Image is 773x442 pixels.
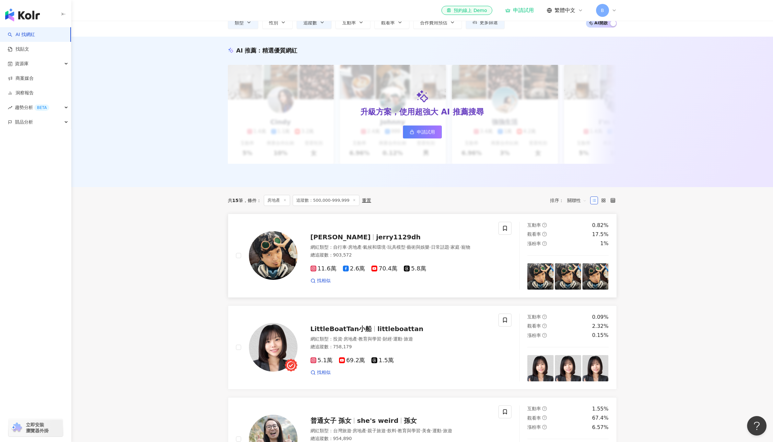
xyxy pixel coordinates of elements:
span: · [351,428,353,433]
span: 運動 [432,428,441,433]
span: 精選優質網紅 [262,47,297,54]
span: LittleBoatTan小船 [310,325,372,333]
span: 立即安裝 瀏覽器外掛 [26,422,49,434]
button: 追蹤數 [297,16,332,29]
span: 氣候和環境 [363,245,386,250]
span: question-circle [542,406,547,411]
div: AI 推薦 ： [236,46,298,54]
span: 旅遊 [404,336,413,341]
span: · [386,428,387,433]
button: 觀看率 [374,16,409,29]
button: 類型 [228,16,258,29]
a: 找貼文 [8,46,29,53]
span: · [392,336,393,341]
span: 5.8萬 [404,265,426,272]
span: question-circle [542,315,547,319]
span: 房地產 [353,428,366,433]
span: · [386,245,387,250]
span: 教育與學習 [398,428,420,433]
img: logo [5,8,40,21]
span: 合作費用預估 [420,20,447,25]
div: 2.32% [592,323,609,330]
span: 房地產 [264,195,290,206]
div: 網紅類型 ： [310,336,491,342]
span: jerry1129dh [376,233,420,241]
span: 1.5萬 [371,357,394,364]
img: post-image [582,355,609,381]
span: 觀看率 [527,323,541,329]
span: · [366,428,368,433]
span: 普通女子 孫女 [310,417,352,424]
span: 運動 [393,336,402,341]
img: KOL Avatar [249,231,298,280]
span: 親子旅遊 [368,428,386,433]
img: post-image [527,263,554,290]
span: 孫女 [404,417,417,424]
span: 2.6萬 [343,265,365,272]
span: 申請試用 [417,129,435,135]
span: 家庭 [451,245,460,250]
span: [PERSON_NAME] [310,233,371,241]
span: · [347,245,348,250]
span: 70.4萬 [371,265,397,272]
span: 資源庫 [15,56,29,71]
a: 預約線上 Demo [441,6,492,15]
span: 自行車 [333,245,347,250]
span: question-circle [542,232,547,236]
a: KOL Avatar[PERSON_NAME]jerry1129dh網紅類型：自行車·房地產·氣候和環境·玩具模型·藝術與娛樂·日常話題·家庭·寵物總追蹤數：903,57211.6萬2.6萬70... [228,214,617,298]
span: · [362,245,363,250]
div: 0.09% [592,314,609,321]
span: she's weird [357,417,398,424]
div: 6.57% [592,424,609,431]
div: 1.55% [592,405,609,412]
span: 旅遊 [443,428,452,433]
img: post-image [582,263,609,290]
span: 漲粉率 [527,333,541,338]
a: 商案媒合 [8,75,34,82]
span: · [449,245,451,250]
a: 找相似 [310,278,331,284]
button: 合作費用預估 [413,16,462,29]
div: 總追蹤數 ： 954,890 [310,436,491,442]
span: question-circle [542,223,547,227]
span: 觀看率 [527,232,541,237]
span: · [342,336,344,341]
a: searchAI 找網紅 [8,31,35,38]
span: 互動率 [527,406,541,411]
div: 0.82% [592,222,609,229]
div: 重置 [362,198,371,203]
span: · [460,245,461,250]
span: 藝術與娛樂 [407,245,429,250]
button: 性別 [262,16,293,29]
div: 共 筆 [228,198,243,203]
div: 67.4% [592,414,609,422]
span: 投資 [333,336,342,341]
a: 申請試用 [505,7,534,14]
span: 追蹤數：500,000-999,999 [293,195,359,206]
span: 觀看率 [381,20,395,25]
button: 更多篩選 [466,16,505,29]
button: 互動率 [335,16,370,29]
span: 15 [232,198,239,203]
span: 更多篩選 [480,20,498,25]
div: 17.5% [592,231,609,238]
span: 趨勢分析 [15,100,49,115]
span: 互動率 [527,222,541,228]
span: 追蹤數 [303,20,317,25]
span: 觀看率 [527,415,541,421]
span: 找相似 [317,369,331,376]
div: BETA [34,104,49,111]
a: KOL AvatarLittleBoatTan小船littleboattan網紅類型：投資·房地產·教育與學習·財經·運動·旅遊總追蹤數：758,1795.1萬69.2萬1.5萬找相似互動率qu... [228,305,617,389]
span: question-circle [542,333,547,338]
span: 房地產 [344,336,357,341]
span: · [402,336,404,341]
span: question-circle [542,425,547,429]
a: 申請試用 [403,125,442,138]
span: question-circle [542,415,547,420]
span: 台灣旅遊 [333,428,351,433]
span: B [601,7,604,14]
span: 互動率 [342,20,356,25]
span: 性別 [269,20,278,25]
div: 升級方案，使用超強大 AI 推薦搜尋 [360,107,484,118]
